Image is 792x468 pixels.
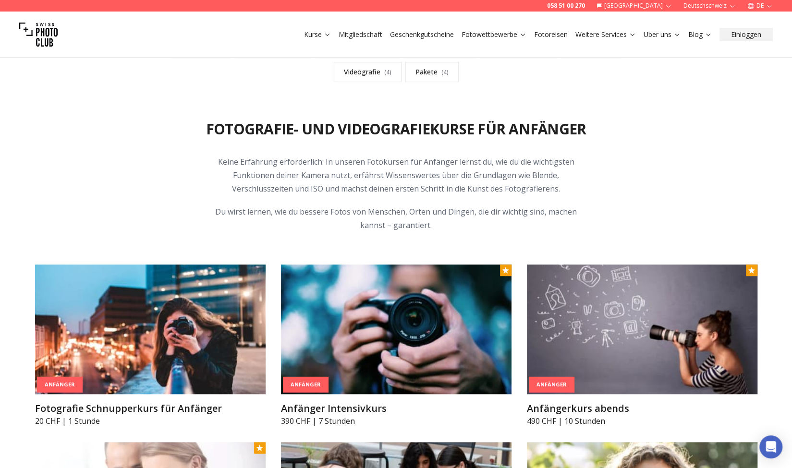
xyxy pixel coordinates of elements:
[386,28,458,41] button: Geschenkgutscheine
[19,15,58,54] img: Swiss photo club
[283,377,329,393] div: Anfänger
[529,377,574,393] div: Anfänger
[534,30,568,39] a: Fotoreisen
[640,28,684,41] button: Über uns
[527,402,757,415] h3: Anfängerkurs abends
[281,264,512,427] a: Anfänger IntensivkursAnfängerAnfänger Intensivkurs390 CHF | 7 Stunden
[547,2,585,10] a: 058 51 00 270
[462,30,526,39] a: Fotowettbewerbe
[405,62,459,82] a: Pakete(4)
[281,264,512,394] img: Anfänger Intensivkurs
[35,264,266,427] a: Fotografie Schnupperkurs für AnfängerAnfängerFotografie Schnupperkurs für Anfänger20 CHF | 1 Stunde
[339,30,382,39] a: Mitgliedschaft
[335,28,386,41] button: Mitgliedschaft
[206,120,586,138] h2: Fotografie- und Videografiekurse für Anfänger
[572,28,640,41] button: Weitere Services
[719,28,773,41] button: Einloggen
[37,377,83,393] div: Anfänger
[644,30,681,39] a: Über uns
[384,68,391,76] span: ( 4 )
[390,30,454,39] a: Geschenkgutscheine
[575,30,636,39] a: Weitere Services
[334,62,402,82] a: Videografie(4)
[281,402,512,415] h3: Anfänger Intensivkurs
[527,415,757,427] p: 490 CHF | 10 Stunden
[759,435,782,458] div: Open Intercom Messenger
[530,28,572,41] button: Fotoreisen
[684,28,716,41] button: Blog
[35,402,266,415] h3: Fotografie Schnupperkurs für Anfänger
[304,30,331,39] a: Kurse
[212,205,581,232] p: Du wirst lernen, wie du bessere Fotos von Menschen, Orten und Dingen, die dir wichtig sind, mache...
[35,415,266,427] p: 20 CHF | 1 Stunde
[527,264,757,427] a: Anfängerkurs abendsAnfängerAnfängerkurs abends490 CHF | 10 Stunden
[688,30,712,39] a: Blog
[527,264,757,394] img: Anfängerkurs abends
[458,28,530,41] button: Fotowettbewerbe
[281,415,512,427] p: 390 CHF | 7 Stunden
[441,68,449,76] span: ( 4 )
[300,28,335,41] button: Kurse
[35,264,266,394] img: Fotografie Schnupperkurs für Anfänger
[212,155,581,195] p: Keine Erfahrung erforderlich: In unseren Fotokursen für Anfänger lernst du, wie du die wichtigste...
